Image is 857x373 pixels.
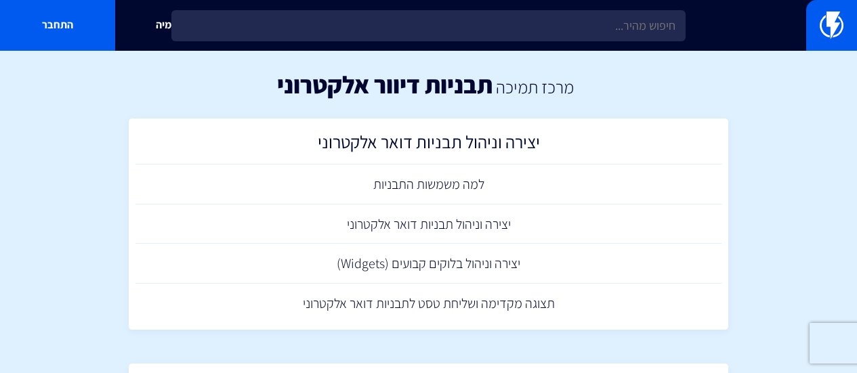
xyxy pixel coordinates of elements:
input: חיפוש מהיר... [171,10,686,41]
h2: יצירה וניהול תבניות דואר אלקטרוני [142,132,715,158]
a: מרכז תמיכה [496,75,574,98]
a: יצירה וניהול תבניות דואר אלקטרוני [135,125,722,165]
a: למה משמשות התבניות [135,164,722,204]
a: תצוגה מקדימה ושליחת טסט לתבניות דואר אלקטרוני [135,284,722,324]
h1: תבניות דיוור אלקטרוני [277,71,493,98]
a: יצירה וניהול בלוקים קבועים (Widgets) [135,244,722,284]
a: יצירה וניהול תבניות דואר אלקטרוני [135,204,722,244]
